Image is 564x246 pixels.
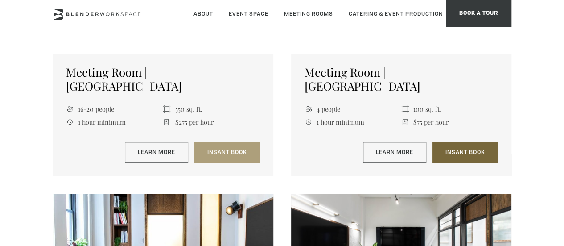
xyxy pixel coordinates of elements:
[66,102,163,115] li: 16-20 people
[66,115,163,128] li: 1 hour minimum
[66,65,260,93] h5: Meeting Room | [GEOGRAPHIC_DATA]
[401,115,498,128] li: $75 per hour
[194,142,260,163] a: Insant Book
[305,102,401,115] li: 4 people
[163,115,259,128] li: $275 per hour
[305,115,401,128] li: 1 hour minimum
[125,142,188,163] a: Learn More
[305,65,498,93] h5: Meeting Room | [GEOGRAPHIC_DATA]
[401,102,498,115] li: 100 sq. ft.
[163,102,259,115] li: 550 sq. ft.
[432,142,498,163] a: Insant Book
[363,142,426,163] a: Learn More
